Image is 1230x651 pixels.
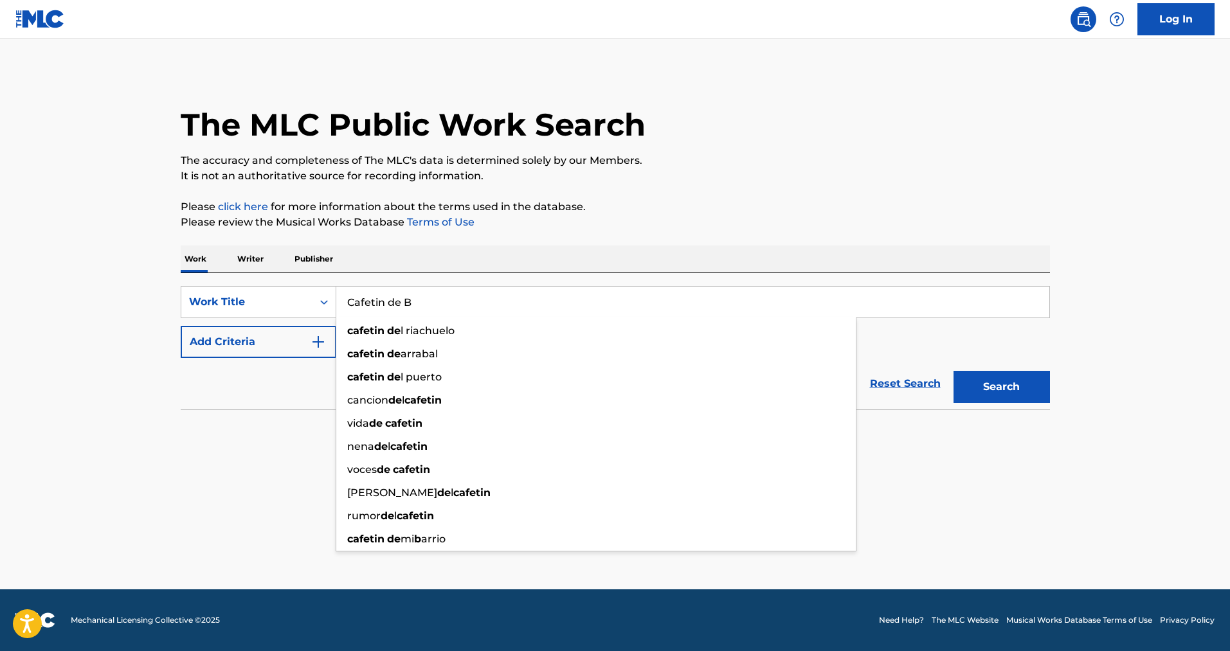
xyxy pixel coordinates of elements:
[932,614,999,626] a: The MLC Website
[401,371,442,383] span: l puerto
[1137,3,1215,35] a: Log In
[311,334,326,350] img: 9d2ae6d4665cec9f34b9.svg
[451,486,453,499] span: l
[1160,614,1215,626] a: Privacy Policy
[404,394,442,406] strong: cafetin
[1109,12,1125,27] img: help
[347,348,384,360] strong: cafetin
[393,463,430,476] strong: cafetin
[879,614,924,626] a: Need Help?
[414,533,421,545] strong: b
[394,510,397,522] span: l
[181,199,1050,215] p: Please for more information about the terms used in the database.
[1071,6,1096,32] a: Public Search
[397,510,434,522] strong: cafetin
[347,463,377,476] span: voces
[291,245,337,272] p: Publisher
[387,371,401,383] strong: de
[1104,6,1130,32] div: Help
[954,371,1050,403] button: Search
[347,417,369,429] span: vida
[421,533,446,545] span: arrio
[388,394,402,406] strong: de
[1076,12,1091,27] img: search
[1006,614,1152,626] a: Musical Works Database Terms of Use
[374,440,388,452] strong: de
[388,440,390,452] span: l
[347,371,384,383] strong: cafetin
[15,10,65,28] img: MLC Logo
[181,168,1050,184] p: It is not an authoritative source for recording information.
[347,325,384,337] strong: cafetin
[387,325,401,337] strong: de
[181,215,1050,230] p: Please review the Musical Works Database
[347,510,381,522] span: rumor
[381,510,394,522] strong: de
[437,486,451,499] strong: de
[402,394,404,406] span: l
[181,105,646,144] h1: The MLC Public Work Search
[1166,589,1230,651] iframe: Chat Widget
[401,325,455,337] span: l riachuelo
[181,286,1050,409] form: Search Form
[453,486,491,499] strong: cafetin
[864,370,947,398] a: Reset Search
[390,440,428,452] strong: cafetin
[71,614,220,626] span: Mechanical Licensing Collective © 2025
[15,612,55,628] img: logo
[181,153,1050,168] p: The accuracy and completeness of The MLC's data is determined solely by our Members.
[401,348,438,360] span: arrabal
[347,533,384,545] strong: cafetin
[181,245,210,272] p: Work
[181,326,336,358] button: Add Criteria
[387,533,401,545] strong: de
[377,463,390,476] strong: de
[233,245,267,272] p: Writer
[404,216,475,228] a: Terms of Use
[369,417,383,429] strong: de
[347,440,374,452] span: nena
[218,201,268,213] a: click here
[347,486,437,499] span: [PERSON_NAME]
[387,348,401,360] strong: de
[189,294,305,310] div: Work Title
[385,417,422,429] strong: cafetin
[347,394,388,406] span: cancion
[401,533,414,545] span: mi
